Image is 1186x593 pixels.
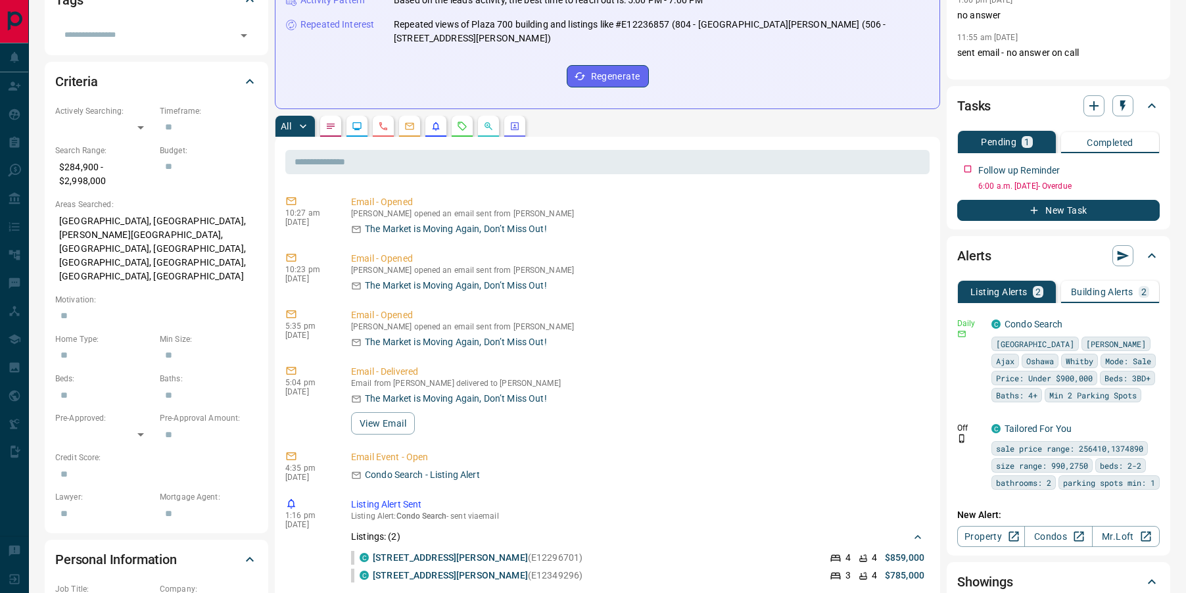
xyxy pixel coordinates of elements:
[285,274,331,283] p: [DATE]
[360,553,369,562] div: condos.ca
[351,266,924,275] p: [PERSON_NAME] opened an email sent from [PERSON_NAME]
[957,33,1018,42] p: 11:55 am [DATE]
[991,320,1001,329] div: condos.ca
[365,222,547,236] p: The Market is Moving Again, Don’t Miss Out!
[285,208,331,218] p: 10:27 am
[351,511,924,521] p: Listing Alert : - sent via email
[351,450,924,464] p: Email Event - Open
[1104,371,1150,385] span: Beds: 3BD+
[365,468,480,482] p: Condo Search - Listing Alert
[285,520,331,529] p: [DATE]
[378,121,389,131] svg: Calls
[55,373,153,385] p: Beds:
[957,508,1160,522] p: New Alert:
[281,122,291,131] p: All
[978,180,1160,192] p: 6:00 a.m. [DATE] - Overdue
[360,571,369,580] div: condos.ca
[957,70,1013,80] p: 2:21 pm [DATE]
[160,373,258,385] p: Baths:
[957,245,991,266] h2: Alerts
[1005,423,1072,434] a: Tailored For You
[567,65,649,87] button: Regenerate
[1035,287,1041,296] p: 2
[885,551,924,565] p: $859,000
[285,387,331,396] p: [DATE]
[55,294,258,306] p: Motivation:
[1024,526,1092,547] a: Condos
[160,145,258,156] p: Budget:
[957,240,1160,272] div: Alerts
[351,322,924,331] p: [PERSON_NAME] opened an email sent from [PERSON_NAME]
[365,279,547,293] p: The Market is Moving Again, Don’t Miss Out!
[996,459,1088,472] span: size range: 990,2750
[996,476,1051,489] span: bathrooms: 2
[351,195,924,209] p: Email - Opened
[285,473,331,482] p: [DATE]
[285,378,331,387] p: 5:04 pm
[285,265,331,274] p: 10:23 pm
[351,308,924,322] p: Email - Opened
[872,569,877,582] p: 4
[991,424,1001,433] div: condos.ca
[1066,354,1093,368] span: Whitby
[55,199,258,210] p: Areas Searched:
[365,392,547,406] p: The Market is Moving Again, Don’t Miss Out!
[365,335,547,349] p: The Market is Moving Again, Don’t Miss Out!
[160,333,258,345] p: Min Size:
[885,569,924,582] p: $785,000
[351,209,924,218] p: [PERSON_NAME] opened an email sent from [PERSON_NAME]
[996,389,1037,402] span: Baths: 4+
[55,66,258,97] div: Criteria
[1049,389,1137,402] span: Min 2 Parking Spots
[1063,476,1155,489] span: parking spots min: 1
[285,321,331,331] p: 5:35 pm
[55,333,153,345] p: Home Type:
[55,549,177,570] h2: Personal Information
[1071,287,1133,296] p: Building Alerts
[996,354,1014,368] span: Ajax
[431,121,441,131] svg: Listing Alerts
[160,105,258,117] p: Timeframe:
[55,71,98,92] h2: Criteria
[957,526,1025,547] a: Property
[373,570,528,581] a: [STREET_ADDRESS][PERSON_NAME]
[235,26,253,45] button: Open
[483,121,494,131] svg: Opportunities
[1141,287,1147,296] p: 2
[978,164,1060,178] p: Follow up Reminder
[55,156,153,192] p: $284,900 - $2,998,000
[351,530,400,544] p: Listings: ( 2 )
[285,331,331,340] p: [DATE]
[396,511,446,521] span: Condo Search
[957,318,984,329] p: Daily
[373,551,582,565] p: (E12296701)
[55,452,258,463] p: Credit Score:
[996,442,1143,455] span: sale price range: 256410,1374890
[970,287,1028,296] p: Listing Alerts
[404,121,415,131] svg: Emails
[285,218,331,227] p: [DATE]
[957,46,1160,60] p: sent email - no answer on call
[996,337,1074,350] span: [GEOGRAPHIC_DATA]
[160,491,258,503] p: Mortgage Agent:
[510,121,520,131] svg: Agent Actions
[872,551,877,565] p: 4
[957,422,984,434] p: Off
[351,252,924,266] p: Email - Opened
[55,145,153,156] p: Search Range:
[957,200,1160,221] button: New Task
[996,371,1093,385] span: Price: Under $900,000
[285,463,331,473] p: 4:35 pm
[373,552,528,563] a: [STREET_ADDRESS][PERSON_NAME]
[352,121,362,131] svg: Lead Browsing Activity
[351,498,924,511] p: Listing Alert Sent
[957,9,1160,22] p: no answer
[55,105,153,117] p: Actively Searching:
[845,569,851,582] p: 3
[351,365,924,379] p: Email - Delivered
[300,18,374,32] p: Repeated Interest
[351,412,415,435] button: View Email
[55,491,153,503] p: Lawyer:
[845,551,851,565] p: 4
[957,434,966,443] svg: Push Notification Only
